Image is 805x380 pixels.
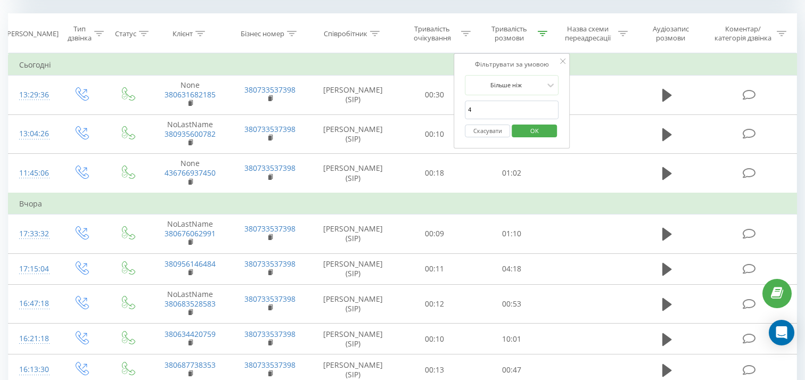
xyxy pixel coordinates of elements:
[19,359,47,380] div: 16:13:30
[473,214,551,253] td: 01:10
[324,29,367,38] div: Співробітник
[310,284,396,324] td: [PERSON_NAME] (SIP)
[473,284,551,324] td: 00:53
[19,293,47,314] div: 16:47:18
[19,259,47,279] div: 17:15:04
[241,29,284,38] div: Бізнес номер
[310,214,396,253] td: [PERSON_NAME] (SIP)
[165,329,216,339] a: 380634420759
[19,224,47,244] div: 17:33:32
[19,123,47,144] div: 13:04:26
[165,360,216,370] a: 380687738353
[244,294,295,304] a: 380733537398
[115,29,136,38] div: Статус
[150,154,230,193] td: None
[465,59,558,70] div: Фільтрувати за умовою
[473,324,551,354] td: 10:01
[5,29,59,38] div: [PERSON_NAME]
[9,54,797,76] td: Сьогодні
[396,324,473,354] td: 00:10
[520,122,549,139] span: OK
[465,101,558,119] input: 00:00
[310,114,396,154] td: [PERSON_NAME] (SIP)
[244,329,295,339] a: 380733537398
[19,85,47,105] div: 13:29:36
[150,214,230,253] td: NoLastName
[310,76,396,115] td: [PERSON_NAME] (SIP)
[310,253,396,284] td: [PERSON_NAME] (SIP)
[560,24,615,43] div: Назва схеми переадресації
[473,154,551,193] td: 01:02
[150,114,230,154] td: NoLastName
[396,76,473,115] td: 00:30
[165,228,216,238] a: 380676062991
[396,253,473,284] td: 00:11
[396,214,473,253] td: 00:09
[150,76,230,115] td: None
[483,24,536,43] div: Тривалість розмови
[19,328,47,349] div: 16:21:18
[165,168,216,178] a: 436766937450
[244,124,295,134] a: 380733537398
[244,85,295,95] a: 380733537398
[473,253,551,284] td: 04:18
[396,114,473,154] td: 00:10
[769,320,794,345] div: Open Intercom Messenger
[165,129,216,139] a: 380935600782
[310,154,396,193] td: [PERSON_NAME] (SIP)
[465,125,510,138] button: Скасувати
[67,24,92,43] div: Тип дзвінка
[712,24,774,43] div: Коментар/категорія дзвінка
[244,259,295,269] a: 380733537398
[172,29,193,38] div: Клієнт
[406,24,458,43] div: Тривалість очікування
[310,324,396,354] td: [PERSON_NAME] (SIP)
[165,299,216,309] a: 380683528583
[244,163,295,173] a: 380733537398
[165,259,216,269] a: 380956146484
[150,284,230,324] td: NoLastName
[640,24,702,43] div: Аудіозапис розмови
[396,154,473,193] td: 00:18
[19,163,47,184] div: 11:45:06
[244,360,295,370] a: 380733537398
[512,125,557,138] button: OK
[9,193,797,214] td: Вчора
[244,224,295,234] a: 380733537398
[396,284,473,324] td: 00:12
[165,89,216,100] a: 380631682185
